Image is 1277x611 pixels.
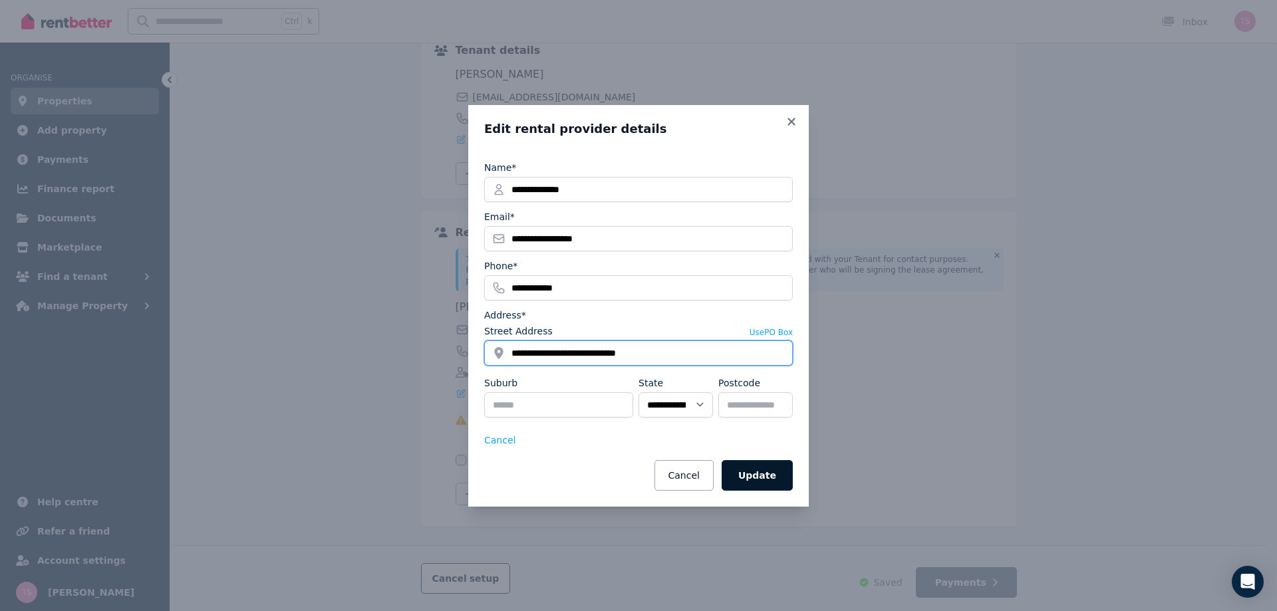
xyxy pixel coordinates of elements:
[750,327,793,338] button: UsePO Box
[484,259,517,273] label: Phone*
[484,121,793,137] h3: Edit rental provider details
[484,210,515,223] label: Email*
[484,308,526,322] label: Address*
[484,433,515,447] button: Cancel
[638,376,663,390] label: State
[484,161,516,174] label: Name*
[484,376,517,390] label: Suburb
[1232,566,1264,598] div: Open Intercom Messenger
[718,376,760,390] label: Postcode
[722,460,793,491] button: Update
[654,460,714,491] button: Cancel
[484,324,553,338] label: Street Address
